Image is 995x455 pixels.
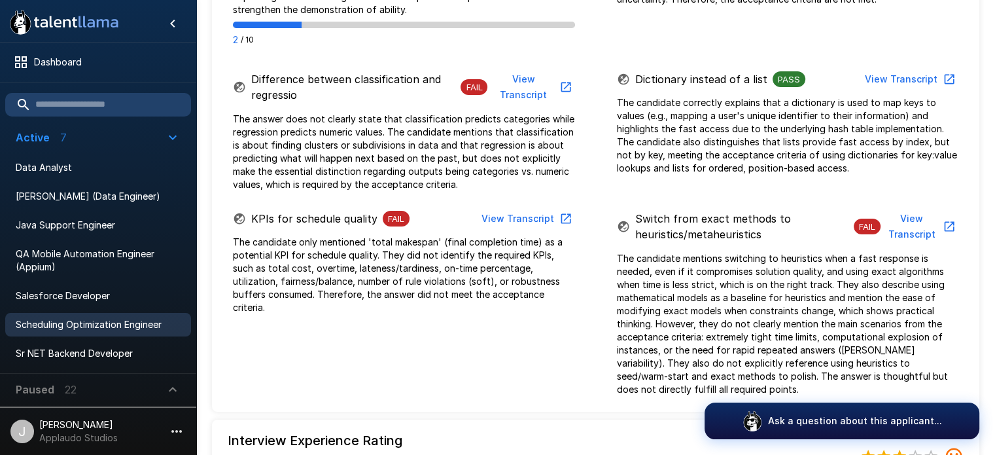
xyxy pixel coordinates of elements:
[617,96,959,175] p: The candidate correctly explains that a dictionary is used to map keys to values (e.g., mapping a...
[233,113,575,191] p: The answer does not clearly state that classification predicts categories while regression predic...
[233,236,575,314] p: The candidate only mentioned 'total makespan' (final completion time) as a potential KPI for sche...
[773,74,805,84] span: PASS
[860,67,958,92] button: View Transcript
[251,71,455,103] p: Difference between classification and regressio
[768,414,942,428] p: Ask a question about this applicant...
[854,221,881,232] span: FAIL
[476,207,575,231] button: View Transcript
[241,33,254,46] span: / 10
[461,82,487,92] span: FAIL
[617,252,959,396] p: The candidate mentions switching to heuristics when a fast response is needed, even if it comprom...
[705,403,979,439] button: Ask a question about this applicant...
[228,430,855,451] h6: Interview Experience Rating
[233,33,238,46] p: 2
[383,213,410,224] span: FAIL
[742,410,763,431] img: logo_glasses@2x.png
[635,211,849,242] p: Switch from exact methods to heuristics/metaheuristics
[635,71,767,87] p: Dictionary instead of a list
[881,207,958,247] button: View Transcript
[251,211,377,227] p: KPIs for schedule quality
[487,67,574,107] button: View Transcript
